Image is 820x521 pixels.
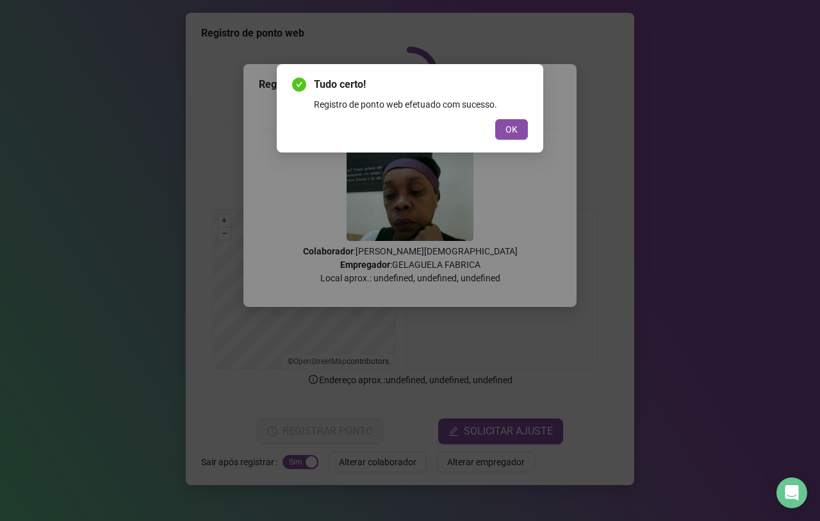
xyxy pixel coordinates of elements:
span: Tudo certo! [314,77,528,92]
span: check-circle [292,78,306,92]
div: Open Intercom Messenger [776,477,807,508]
div: Registro de ponto web efetuado com sucesso. [314,97,528,112]
button: OK [495,119,528,140]
span: OK [505,122,518,136]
